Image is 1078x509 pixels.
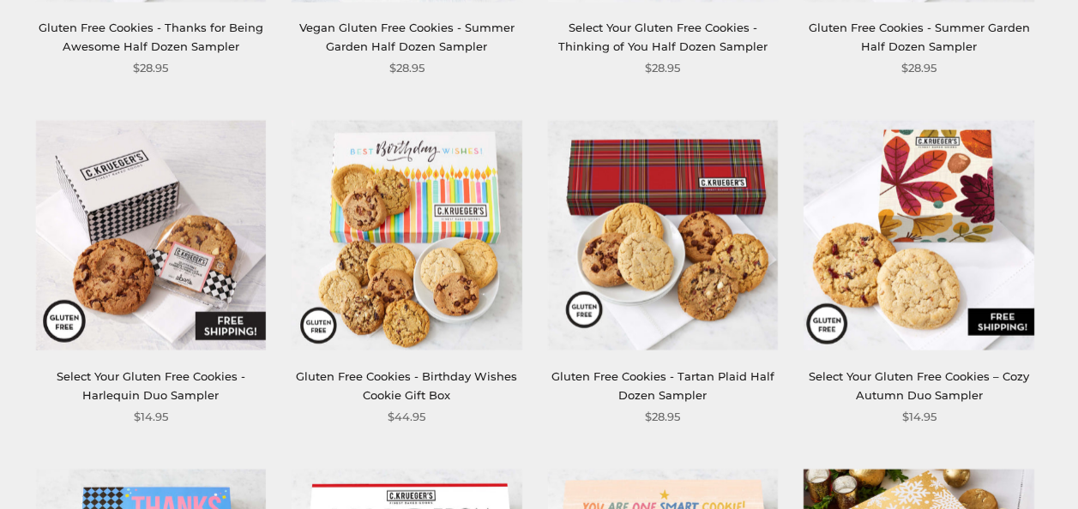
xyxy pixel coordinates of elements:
[292,121,522,351] img: Gluten Free Cookies - Birthday Wishes Cookie Gift Box
[809,369,1029,401] a: Select Your Gluten Free Cookies – Cozy Autumn Duo Sampler
[299,21,515,52] a: Vegan Gluten Free Cookies - Summer Garden Half Dozen Sampler
[389,59,425,77] span: $28.95
[35,121,266,351] img: Select Your Gluten Free Cookies - Harlequin Duo Sampler
[133,59,168,77] span: $28.95
[645,408,680,426] span: $28.95
[804,121,1034,351] img: Select Your Gluten Free Cookies – Cozy Autumn Duo Sampler
[645,59,680,77] span: $28.95
[901,59,936,77] span: $28.95
[134,408,168,426] span: $14.95
[296,369,517,401] a: Gluten Free Cookies - Birthday Wishes Cookie Gift Box
[388,408,425,426] span: $44.95
[57,369,245,401] a: Select Your Gluten Free Cookies - Harlequin Duo Sampler
[547,121,778,351] img: Gluten Free Cookies - Tartan Plaid Half Dozen Sampler
[808,21,1029,52] a: Gluten Free Cookies - Summer Garden Half Dozen Sampler
[39,21,263,52] a: Gluten Free Cookies - Thanks for Being Awesome Half Dozen Sampler
[558,21,768,52] a: Select Your Gluten Free Cookies - Thinking of You Half Dozen Sampler
[551,369,774,401] a: Gluten Free Cookies - Tartan Plaid Half Dozen Sampler
[901,408,936,426] span: $14.95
